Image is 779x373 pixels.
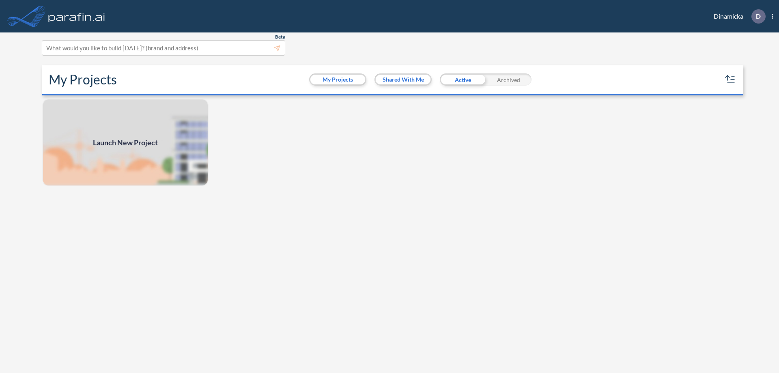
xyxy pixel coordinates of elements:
[486,73,532,86] div: Archived
[376,75,430,84] button: Shared With Me
[42,99,209,186] img: add
[756,13,761,20] p: D
[93,137,158,148] span: Launch New Project
[310,75,365,84] button: My Projects
[724,73,737,86] button: sort
[275,34,285,40] span: Beta
[440,73,486,86] div: Active
[702,9,773,24] div: Dinamicka
[49,72,117,87] h2: My Projects
[42,99,209,186] a: Launch New Project
[47,8,107,24] img: logo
